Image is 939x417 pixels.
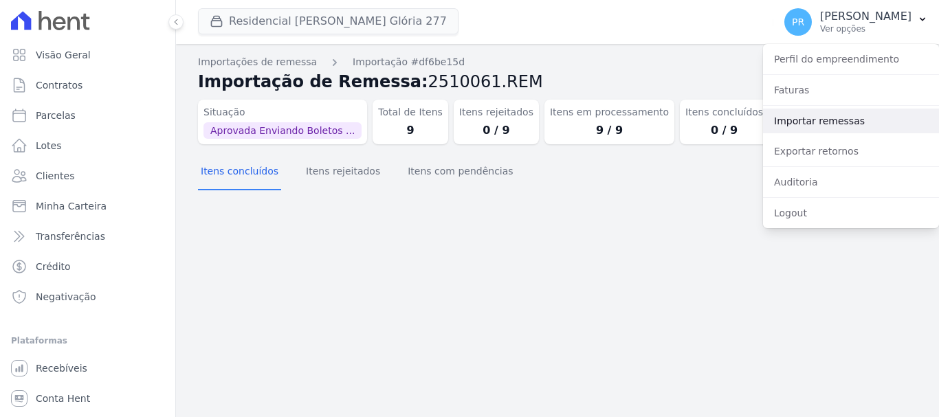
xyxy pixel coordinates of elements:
a: Logout [763,201,939,225]
span: Conta Hent [36,392,90,405]
a: Recebíveis [5,354,170,382]
a: Negativação [5,283,170,311]
a: Contratos [5,71,170,99]
a: Faturas [763,78,939,102]
a: Exportar retornos [763,139,939,164]
dt: Itens concluídos [685,105,763,120]
span: Minha Carteira [36,199,107,213]
span: Visão Geral [36,48,91,62]
a: Minha Carteira [5,192,170,220]
button: Itens com pendências [405,155,516,190]
a: Auditoria [763,170,939,194]
a: Importação #df6be15d [353,55,465,69]
dd: 9 [378,122,443,139]
dd: 9 / 9 [550,122,669,139]
a: Importações de remessa [198,55,317,69]
a: Clientes [5,162,170,190]
span: Recebíveis [36,361,87,375]
span: Transferências [36,229,105,243]
a: Parcelas [5,102,170,129]
nav: Breadcrumb [198,55,917,69]
span: Lotes [36,139,62,153]
a: Perfil do empreendimento [763,47,939,71]
span: Negativação [36,290,96,304]
p: Ver opções [820,23,912,34]
a: Crédito [5,253,170,280]
dt: Itens em processamento [550,105,669,120]
button: Itens rejeitados [303,155,383,190]
a: Transferências [5,223,170,250]
button: PR [PERSON_NAME] Ver opções [773,3,939,41]
a: Visão Geral [5,41,170,69]
span: Crédito [36,260,71,273]
a: Lotes [5,132,170,159]
button: Residencial [PERSON_NAME] Glória 277 [198,8,459,34]
dt: Total de Itens [378,105,443,120]
div: Plataformas [11,333,164,349]
span: Contratos [36,78,82,92]
dt: Itens rejeitados [459,105,533,120]
span: PR [792,17,804,27]
a: Importar remessas [763,109,939,133]
h2: Importação de Remessa: [198,69,917,94]
span: 2510061.REM [428,72,543,91]
dd: 0 / 9 [685,122,763,139]
span: Aprovada Enviando Boletos ... [203,122,362,139]
span: Clientes [36,169,74,183]
span: Parcelas [36,109,76,122]
dt: Situação [203,105,362,120]
a: Conta Hent [5,385,170,412]
dd: 0 / 9 [459,122,533,139]
button: Itens concluídos [198,155,281,190]
p: [PERSON_NAME] [820,10,912,23]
